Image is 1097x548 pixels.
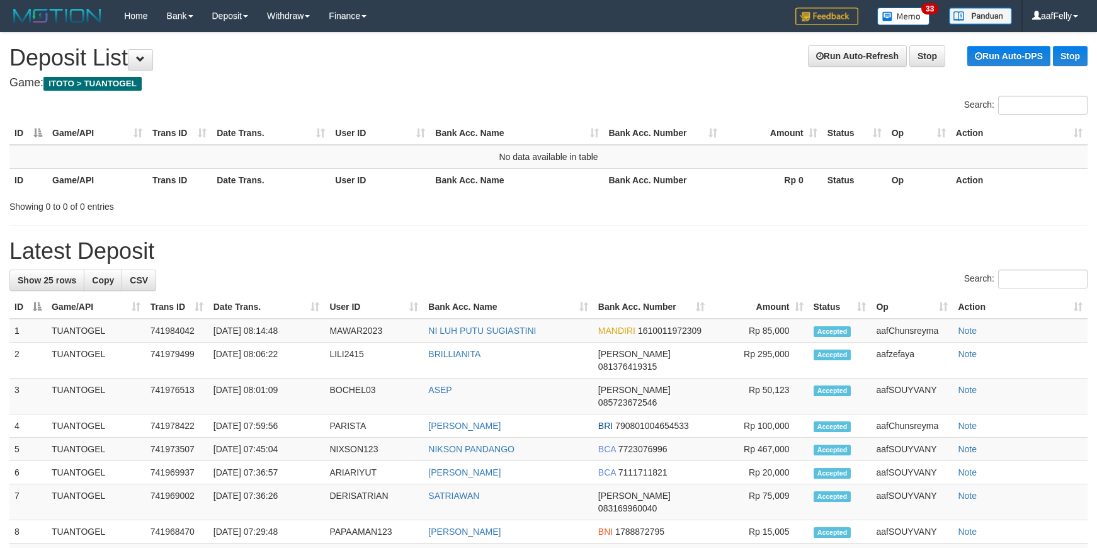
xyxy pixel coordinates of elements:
th: Bank Acc. Number: activate to sort column ascending [604,122,722,145]
td: MAWAR2023 [324,319,423,343]
h1: Deposit List [9,45,1088,71]
td: Rp 50,123 [710,379,809,414]
td: 6 [9,461,47,484]
span: Copy 7111711821 to clipboard [618,467,668,477]
th: Amount: activate to sort column ascending [710,295,809,319]
td: [DATE] 08:01:09 [208,379,325,414]
td: 8 [9,520,47,544]
img: Feedback.jpg [795,8,858,25]
td: PARISTA [324,414,423,438]
span: Accepted [814,527,851,538]
span: Accepted [814,326,851,337]
a: Note [958,491,977,501]
td: 741969002 [145,484,208,520]
td: 741973507 [145,438,208,461]
span: Copy 790801004654533 to clipboard [615,421,689,431]
a: Note [958,467,977,477]
td: aafSOUYVANY [871,438,953,461]
span: Copy 085723672546 to clipboard [598,397,657,408]
span: Show 25 rows [18,275,76,285]
td: No data available in table [9,145,1088,169]
td: 741978422 [145,414,208,438]
td: 741976513 [145,379,208,414]
a: Note [958,326,977,336]
a: Show 25 rows [9,270,84,291]
a: Stop [1053,46,1088,66]
th: Bank Acc. Number: activate to sort column ascending [593,295,710,319]
th: Status: activate to sort column ascending [822,122,887,145]
td: 1 [9,319,47,343]
span: Copy 7723076996 to clipboard [618,444,668,454]
td: aafChunsreyma [871,319,953,343]
input: Search: [998,270,1088,288]
th: ID: activate to sort column descending [9,295,47,319]
span: BCA [598,467,616,477]
th: Game/API: activate to sort column ascending [47,122,147,145]
td: [DATE] 08:06:22 [208,343,325,379]
th: Bank Acc. Number [604,168,722,191]
td: Rp 75,009 [710,484,809,520]
span: 33 [921,3,938,14]
a: Run Auto-Refresh [808,45,907,67]
td: TUANTOGEL [47,484,145,520]
td: TUANTOGEL [47,461,145,484]
span: BCA [598,444,616,454]
a: Stop [909,45,945,67]
th: Bank Acc. Name [430,168,603,191]
span: Accepted [814,491,851,502]
td: PAPAAMAN123 [324,520,423,544]
span: Copy 081376419315 to clipboard [598,362,657,372]
span: Copy 083169960040 to clipboard [598,503,657,513]
td: aafSOUYVANY [871,520,953,544]
th: Status: activate to sort column ascending [809,295,872,319]
a: [PERSON_NAME] [428,527,501,537]
th: User ID [330,168,430,191]
td: DERISATRIAN [324,484,423,520]
th: User ID: activate to sort column ascending [324,295,423,319]
a: Copy [84,270,122,291]
input: Search: [998,96,1088,115]
th: ID [9,168,47,191]
a: Note [958,385,977,395]
td: 2 [9,343,47,379]
th: Game/API [47,168,147,191]
td: 741984042 [145,319,208,343]
a: NIKSON PANDANGO [428,444,514,454]
span: CSV [130,275,148,285]
td: aafzefaya [871,343,953,379]
td: 741969937 [145,461,208,484]
td: ARIARIYUT [324,461,423,484]
div: Showing 0 to 0 of 0 entries [9,195,448,213]
td: Rp 100,000 [710,414,809,438]
span: BRI [598,421,613,431]
a: [PERSON_NAME] [428,421,501,431]
td: TUANTOGEL [47,414,145,438]
td: TUANTOGEL [47,438,145,461]
td: BOCHEL03 [324,379,423,414]
td: [DATE] 07:36:26 [208,484,325,520]
td: Rp 20,000 [710,461,809,484]
td: 741979499 [145,343,208,379]
th: Op: activate to sort column ascending [871,295,953,319]
span: Copy 1788872795 to clipboard [615,527,664,537]
th: Trans ID: activate to sort column ascending [147,122,212,145]
span: ITOTO > TUANTOGEL [43,77,142,91]
a: Run Auto-DPS [967,46,1050,66]
a: BRILLIANITA [428,349,480,359]
td: TUANTOGEL [47,319,145,343]
span: Accepted [814,385,851,396]
td: aafSOUYVANY [871,484,953,520]
th: ID: activate to sort column descending [9,122,47,145]
span: [PERSON_NAME] [598,491,671,501]
td: 5 [9,438,47,461]
th: Amount: activate to sort column ascending [722,122,822,145]
th: Op: activate to sort column ascending [887,122,951,145]
a: CSV [122,270,156,291]
th: Date Trans.: activate to sort column ascending [208,295,325,319]
td: aafSOUYVANY [871,379,953,414]
span: [PERSON_NAME] [598,349,671,359]
span: Accepted [814,350,851,360]
th: Op [887,168,951,191]
td: 7 [9,484,47,520]
th: Action: activate to sort column ascending [953,295,1088,319]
